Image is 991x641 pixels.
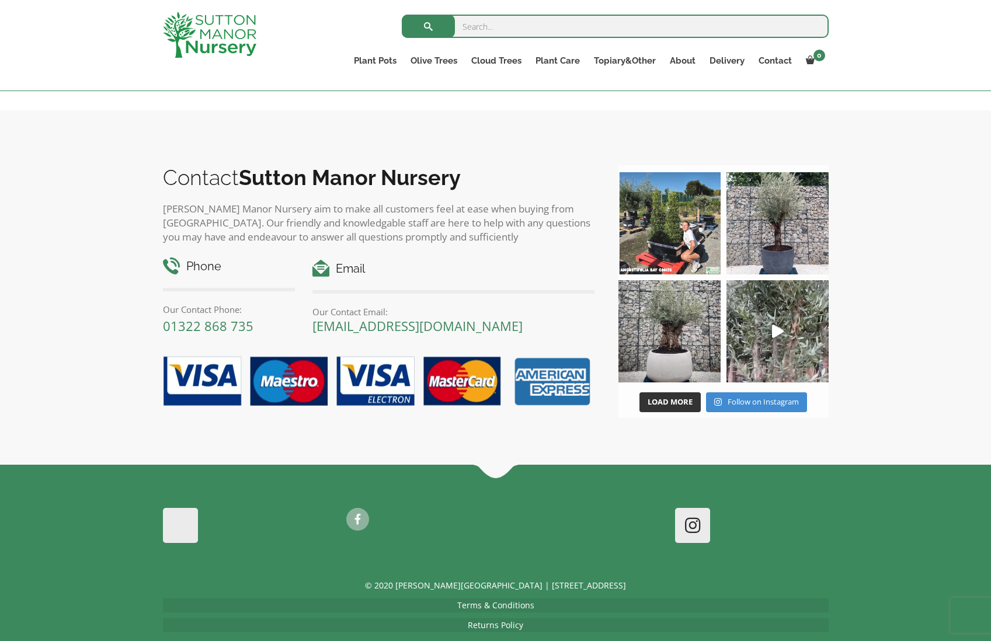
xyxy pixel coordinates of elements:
[468,619,523,630] a: Returns Policy
[726,280,829,382] a: Play
[457,600,534,611] a: Terms & Conditions
[639,392,701,412] button: Load More
[752,53,799,69] a: Contact
[312,317,523,335] a: [EMAIL_ADDRESS][DOMAIN_NAME]
[663,53,703,69] a: About
[163,317,253,335] a: 01322 868 735
[404,53,464,69] a: Olive Trees
[726,280,829,382] img: New arrivals Monday morning of beautiful olive trees 🤩🤩 The weather is beautiful this summer, gre...
[528,53,587,69] a: Plant Care
[163,257,295,276] h4: Phone
[648,396,693,407] span: Load More
[163,579,829,593] p: © 2020 [PERSON_NAME][GEOGRAPHIC_DATA] | [STREET_ADDRESS]
[706,392,807,412] a: Instagram Follow on Instagram
[726,172,829,274] img: A beautiful multi-stem Spanish Olive tree potted in our luxurious fibre clay pots 😍😍
[703,53,752,69] a: Delivery
[799,53,829,69] a: 0
[618,280,721,382] img: Check out this beauty we potted at our nursery today ❤️‍🔥 A huge, ancient gnarled Olive tree plan...
[163,165,595,190] h2: Contact
[154,350,595,414] img: payment-options.png
[464,53,528,69] a: Cloud Trees
[728,396,799,407] span: Follow on Instagram
[813,50,825,61] span: 0
[618,172,721,274] img: Our elegant & picturesque Angustifolia Cones are an exquisite addition to your Bay Tree collectio...
[239,165,461,190] b: Sutton Manor Nursery
[312,260,594,278] h4: Email
[587,53,663,69] a: Topiary&Other
[312,305,594,319] p: Our Contact Email:
[347,53,404,69] a: Plant Pots
[714,398,722,406] svg: Instagram
[163,12,256,58] img: logo
[772,325,784,338] svg: Play
[163,302,295,316] p: Our Contact Phone:
[402,15,829,38] input: Search...
[163,202,595,244] p: [PERSON_NAME] Manor Nursery aim to make all customers feel at ease when buying from [GEOGRAPHIC_D...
